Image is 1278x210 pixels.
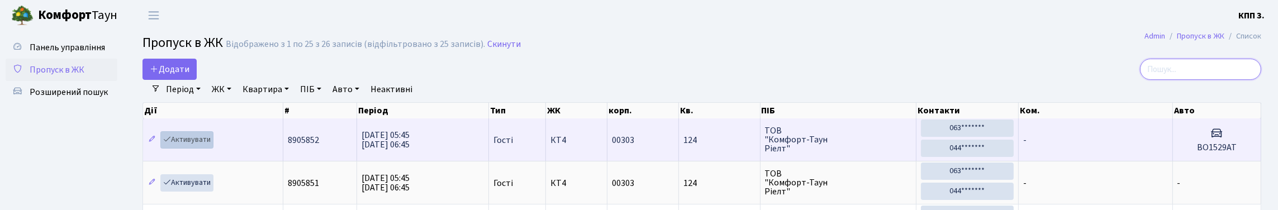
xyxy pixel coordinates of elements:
[612,177,634,189] span: 00303
[11,4,34,27] img: logo.png
[6,36,117,59] a: Панель управління
[1023,134,1027,146] span: -
[607,103,679,118] th: корп.
[357,103,490,118] th: Період
[493,136,513,145] span: Гості
[916,103,1019,118] th: Контакти
[1177,177,1181,189] span: -
[1177,142,1256,153] h5: BO1529AT
[489,103,546,118] th: Тип
[1128,25,1278,48] nav: breadcrumb
[296,80,326,99] a: ПІБ
[6,81,117,103] a: Розширений пошук
[1140,59,1261,80] input: Пошук...
[550,179,602,188] span: КТ4
[142,33,223,52] span: Пропуск в ЖК
[161,80,205,99] a: Період
[288,177,319,189] span: 8905851
[1177,30,1224,42] a: Пропуск в ЖК
[226,39,485,50] div: Відображено з 1 по 25 з 26 записів (відфільтровано з 25 записів).
[1144,30,1165,42] a: Admin
[679,103,761,118] th: Кв.
[493,179,513,188] span: Гості
[288,134,319,146] span: 8905852
[207,80,236,99] a: ЖК
[328,80,364,99] a: Авто
[550,136,602,145] span: КТ4
[140,6,168,25] button: Переключити навігацію
[683,136,756,145] span: 124
[142,59,197,80] a: Додати
[612,134,634,146] span: 00303
[150,63,189,75] span: Додати
[283,103,357,118] th: #
[487,39,521,50] a: Скинути
[143,103,283,118] th: Дії
[30,86,108,98] span: Розширений пошук
[1019,103,1173,118] th: Ком.
[6,59,117,81] a: Пропуск в ЖК
[1224,30,1261,42] li: Список
[546,103,607,118] th: ЖК
[30,41,105,54] span: Панель управління
[366,80,417,99] a: Неактивні
[38,6,92,24] b: Комфорт
[761,103,916,118] th: ПІБ
[160,174,213,192] a: Активувати
[1238,9,1265,22] a: КПП 3.
[238,80,293,99] a: Квартира
[160,131,213,149] a: Активувати
[362,172,410,194] span: [DATE] 05:45 [DATE] 06:45
[38,6,117,25] span: Таун
[1023,177,1027,189] span: -
[1173,103,1261,118] th: Авто
[765,169,911,196] span: ТОВ "Комфорт-Таун Ріелт"
[683,179,756,188] span: 124
[362,129,410,151] span: [DATE] 05:45 [DATE] 06:45
[765,126,911,153] span: ТОВ "Комфорт-Таун Ріелт"
[30,64,84,76] span: Пропуск в ЖК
